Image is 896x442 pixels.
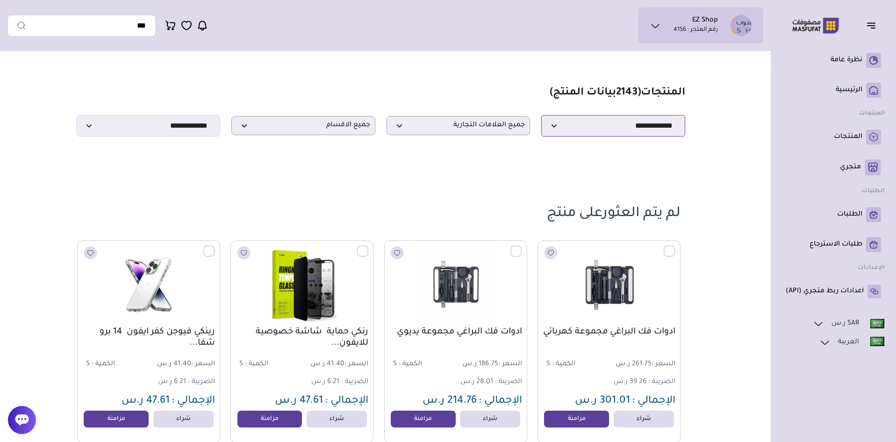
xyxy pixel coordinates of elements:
[870,319,884,328] img: Eng
[836,86,862,95] p: الرئيسية
[498,361,522,368] span: السعر :
[692,16,718,26] h1: EZ Shop
[479,396,522,407] span: الإجمالي :
[237,121,370,130] span: جميع الاقسام
[810,240,862,249] p: طلبات الاسترجاع
[550,87,685,100] h1: المنتجات
[834,132,862,142] p: المنتجات
[81,205,681,223] h2: لم يتم العثورعلى منتج
[325,396,368,407] span: الإجمالي :
[84,411,149,428] a: مزامنة
[546,361,550,368] span: 5
[460,411,520,428] a: شراء
[543,246,675,324] img: 20250918220852272574.png
[819,336,885,348] a: العربية
[239,361,243,368] span: 5
[786,83,881,98] a: الرئيسية
[550,87,641,99] span: ( بيانات المنتج)
[786,287,864,296] p: اعدادات ربط متجري (API)
[731,15,752,36] img: صدى الدانة
[236,246,368,324] img: 20250918220812908587.png
[387,116,530,135] p: جميع العلامات التجارية
[614,378,646,386] span: 39.26 ر.س
[544,411,609,428] a: مزامنة
[344,361,368,368] span: السعر :
[153,411,214,428] a: شراء
[457,360,522,369] span: 186.75 ر.س
[552,361,575,368] span: الكمية :
[245,361,268,368] span: الكمية :
[652,361,675,368] span: السعر :
[786,130,881,145] a: المنتجات
[236,326,368,349] a: رنكي حماية شاشة خصوصية للايفون...
[311,378,339,386] span: 6.21 ر.س
[861,188,885,195] strong: الطلبات
[786,237,881,252] a: طلبات الاسترجاع
[674,26,718,35] p: رقم المتجر : 4156
[150,360,215,369] span: 41.40 ر.س
[837,210,862,219] p: الطلبات
[237,411,302,428] a: مزامنة
[610,360,675,369] span: 261.75 ر.س
[275,396,323,407] span: 47.61 ر.س
[858,265,885,271] strong: الإعدادات
[393,361,397,368] span: 5
[423,396,477,407] span: 214.76 ر.س
[614,411,674,428] a: شراء
[231,116,375,135] p: جميع الاقسام
[632,396,675,407] span: الإجمالي :
[616,87,638,99] span: 2143
[86,361,90,368] span: 5
[188,378,215,386] span: الضريبة :
[391,411,456,428] a: مزامنة
[341,378,368,386] span: الضريبة :
[786,284,881,299] a: اعدادات ربط متجري (API)
[460,378,493,386] span: 28.01 ر.س
[191,361,215,368] span: السعر :
[786,207,881,222] a: الطلبات
[859,110,885,117] strong: المنتجات
[543,326,675,338] a: ادوات فك البراغي مجموعة كهربائي
[495,378,522,386] span: الضريبة :
[575,396,630,407] span: 301.01 ر.س
[786,53,881,68] a: نظرة عامة
[83,246,215,324] img: 20250918220753314701.png
[392,121,525,130] span: جميع العلامات التجارية
[812,318,885,330] a: SAR ر.س
[303,360,369,369] span: 41.40 ر.س
[158,378,186,386] span: 6.21 ر.س
[390,246,522,324] img: 20250918220842979466.png
[648,378,675,386] span: الضريبة :
[786,16,846,35] img: Logo
[92,361,115,368] span: الكمية :
[399,361,422,368] span: الكمية :
[389,326,522,338] a: ادوات فك البراغي مجموعة يديوي
[786,159,881,175] a: متجري
[840,163,861,172] p: متجري
[172,396,215,407] span: الإجمالي :
[82,326,215,349] a: رينكي فيوجن كفر ايفون 14 برو شفا...
[307,411,367,428] a: شراء
[831,56,862,65] p: نظرة عامة
[122,396,170,407] span: 47.61 ر.س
